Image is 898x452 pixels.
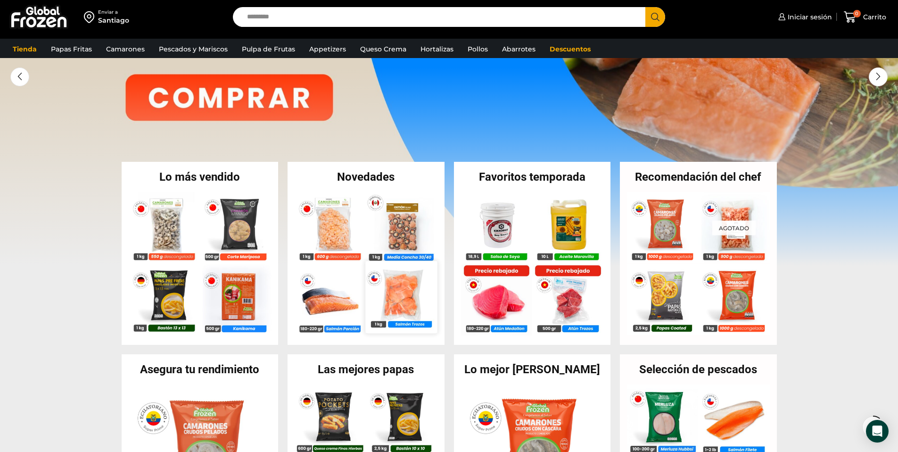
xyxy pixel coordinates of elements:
button: Search button [645,7,665,27]
h2: Lo más vendido [122,171,279,183]
div: Santiago [98,16,129,25]
h2: Lo mejor [PERSON_NAME] [454,364,611,375]
h2: Selección de pescados [620,364,777,375]
a: Camarones [101,40,149,58]
h2: Asegura tu rendimiento [122,364,279,375]
a: Appetizers [305,40,351,58]
p: Agotado [712,220,756,235]
a: Tienda [8,40,41,58]
span: Carrito [861,12,886,22]
img: address-field-icon.svg [84,9,98,25]
span: 0 [853,10,861,17]
h2: Recomendación del chef [620,171,777,183]
h2: Favoritos temporada [454,171,611,183]
div: Next slide [869,67,888,86]
a: Abarrotes [497,40,540,58]
div: Open Intercom Messenger [866,420,889,443]
a: Iniciar sesión [776,8,832,26]
a: Pulpa de Frutas [237,40,300,58]
a: Descuentos [545,40,595,58]
a: Pescados y Mariscos [154,40,232,58]
h2: Las mejores papas [288,364,445,375]
span: Iniciar sesión [785,12,832,22]
div: Previous slide [10,67,29,86]
a: Papas Fritas [46,40,97,58]
a: 0 Carrito [841,6,889,28]
a: Hortalizas [416,40,458,58]
a: Pollos [463,40,493,58]
div: Enviar a [98,9,129,16]
a: Queso Crema [355,40,411,58]
h2: Novedades [288,171,445,183]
